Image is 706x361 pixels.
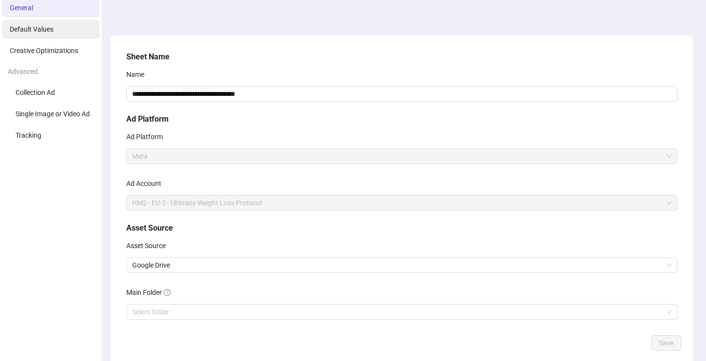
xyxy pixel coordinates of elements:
span: Single Image or Video Ad [16,110,90,118]
span: Default Values [10,25,53,33]
span: Collection Ad [16,89,55,96]
span: Google Drive [132,258,672,272]
span: HM2 - EU-3 - Ultimate Weight Loss Protocol [132,196,672,210]
span: Creative Optimizations [10,47,78,54]
button: Save [651,335,681,351]
h5: Ad Platform [126,113,677,125]
span: question-circle [164,289,171,296]
span: Tracking [16,131,41,139]
span: General [10,4,33,12]
h5: Sheet Name [126,51,677,63]
span: Meta [132,149,672,163]
h5: Asset Source [126,222,677,234]
label: Ad Platform [126,129,169,144]
label: Main Folder [126,285,177,300]
label: Ad Account [126,176,168,191]
label: Name [126,67,151,82]
input: Name [126,86,677,102]
label: Asset Source [126,238,172,253]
